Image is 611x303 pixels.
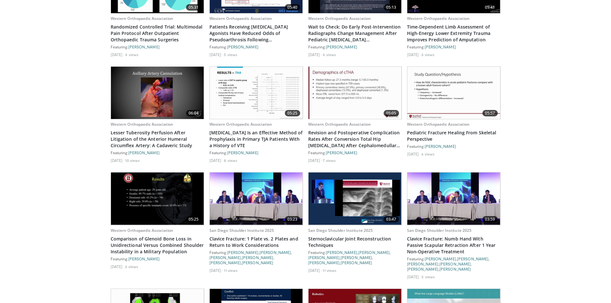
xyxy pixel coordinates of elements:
[210,173,303,225] img: 39fd10ba-85e2-4726-a43f-0e92374df7c9.620x360_q85_upscale.jpg
[308,150,402,155] div: Featuring:
[111,158,124,163] li: [DATE]
[308,130,402,149] a: Revision and Postoperative Complication Rates After Conversion Total Hip [MEDICAL_DATA] After Cep...
[482,4,498,11] span: 05:41
[425,45,456,49] a: [PERSON_NAME]
[407,228,472,233] a: San Diego Shoulder Institute 2025
[285,110,300,116] span: 05:25
[209,150,303,155] div: Featuring:
[210,173,303,225] a: 03:23
[209,250,303,265] div: Featuring: , , , , ,
[326,150,357,155] a: [PERSON_NAME]
[384,216,399,223] span: 03:47
[309,173,402,225] a: 03:47
[111,236,204,255] a: Comparison of Glenoid Bone Loss in Unidirectional Versus Combined Shoulder Instability in a Milit...
[439,267,471,271] a: [PERSON_NAME]
[308,16,371,21] a: Western Orthopaedic Association
[308,260,340,265] a: [PERSON_NAME]
[125,52,139,57] li: 4 views
[227,250,259,255] a: [PERSON_NAME]
[407,67,500,119] a: 05:57
[242,260,273,265] a: [PERSON_NAME]
[407,262,438,266] a: [PERSON_NAME]
[111,67,204,119] a: 06:04
[209,44,303,49] div: Featuring:
[358,250,390,255] a: [PERSON_NAME]
[242,255,273,260] a: [PERSON_NAME]
[186,4,201,11] span: 05:31
[210,67,303,119] a: 05:25
[384,4,399,11] span: 05:13
[210,67,303,119] img: d61cac32-414c-4499-bfef-b1a580b794ff.620x360_q85_upscale.jpg
[407,274,421,279] li: [DATE]
[421,52,435,57] li: 6 views
[421,151,435,156] li: 6 views
[209,255,241,260] a: [PERSON_NAME]
[407,256,501,272] div: Featuring: , , , , ,
[308,255,340,260] a: [PERSON_NAME]
[111,130,204,149] a: Lesser Tuberosity Perfusion After Litigation of the Anterior Humeral Circumflex Artery: A Cadaver...
[111,228,174,233] a: Western Orthopaedic Association
[407,130,501,142] a: Pediatric Fracture Healing From Skeletal Perspective
[209,24,303,43] a: Patients Receiving [MEDICAL_DATA] Agonists Have Reduced Odds of Pseudoarthrosis Following [MEDICA...
[111,44,204,49] div: Featuring:
[224,268,238,273] li: 11 views
[407,16,470,21] a: Western Orthopaedic Association
[111,16,174,21] a: Western Orthopaedic Association
[425,257,456,261] a: [PERSON_NAME]
[323,52,336,57] li: 4 views
[209,236,303,248] a: Clavice Fracture: 1 Plate vs. 2 Plates and Return to Work Considerations
[209,260,241,265] a: [PERSON_NAME]
[407,52,421,57] li: [DATE]
[128,45,160,49] a: [PERSON_NAME]
[308,228,373,233] a: San Diego Shoulder Institute 2025
[482,110,498,116] span: 05:57
[224,52,237,57] li: 5 views
[224,158,237,163] li: 8 views
[407,122,470,127] a: Western Orthopaedic Association
[209,52,223,57] li: [DATE]
[308,52,322,57] li: [DATE]
[323,268,336,273] li: 11 views
[209,16,272,21] a: Western Orthopaedic Association
[384,110,399,116] span: 05:05
[421,274,435,279] li: 5 views
[209,130,303,149] a: [MEDICAL_DATA] Is an Effective Method of Prophylaxis in Primary TJA Patients With a History of VTE
[308,268,322,273] li: [DATE]
[341,260,372,265] a: [PERSON_NAME]
[407,173,500,225] img: d85dd12c-6b50-4460-ad0e-2a349bedf35e.620x360_q85_upscale.jpg
[186,216,201,223] span: 05:25
[407,67,500,119] img: dd388e6d-4c55-46bc-88fa-d80e2d2c6bfa.620x360_q85_upscale.jpg
[309,173,402,225] img: 66f6b607-1699-49d5-ad9f-2a8460348553.620x360_q85_upscale.jpg
[111,122,174,127] a: Western Orthopaedic Association
[209,228,274,233] a: San Diego Shoulder Institute 2025
[209,122,272,127] a: Western Orthopaedic Association
[308,24,402,43] a: Wait to Check: Do Early Post-Intervention Radiographs Change Management After Pediatric [MEDICAL_...
[125,158,140,163] li: 10 views
[309,67,402,119] a: 05:05
[111,24,204,43] a: Randomized Controlled Trial: Multimodal Pain Protocol After Outpatient Orthopaedic Trauma Surgeries
[111,264,124,269] li: [DATE]
[439,262,471,266] a: [PERSON_NAME]
[457,257,488,261] a: [PERSON_NAME]
[326,250,357,255] a: [PERSON_NAME]
[111,173,204,225] a: 05:25
[407,236,501,255] a: Clavice Fracture: Numb Hand With Passive Scapular Retraction After 1 Year Non-Operative Treatment
[128,150,160,155] a: [PERSON_NAME]
[308,250,402,265] div: Featuring: , , , , ,
[326,45,357,49] a: [PERSON_NAME]
[285,216,300,223] span: 03:23
[407,151,421,156] li: [DATE]
[407,44,501,49] div: Featuring:
[308,122,371,127] a: Western Orthopaedic Association
[323,158,336,163] li: 7 views
[308,44,402,49] div: Featuring:
[425,144,456,148] a: [PERSON_NAME]
[482,216,498,223] span: 03:59
[128,257,160,261] a: [PERSON_NAME]
[111,256,204,261] div: Featuring:
[285,4,300,11] span: 05:40
[308,236,402,248] a: Sternoclavicular Joint Reconstruction Techniques
[407,267,438,271] a: [PERSON_NAME]
[227,150,259,155] a: [PERSON_NAME]
[111,173,204,225] img: 54b13cd5-5e80-4bce-810b-8919942fd6b6.620x360_q85_upscale.jpg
